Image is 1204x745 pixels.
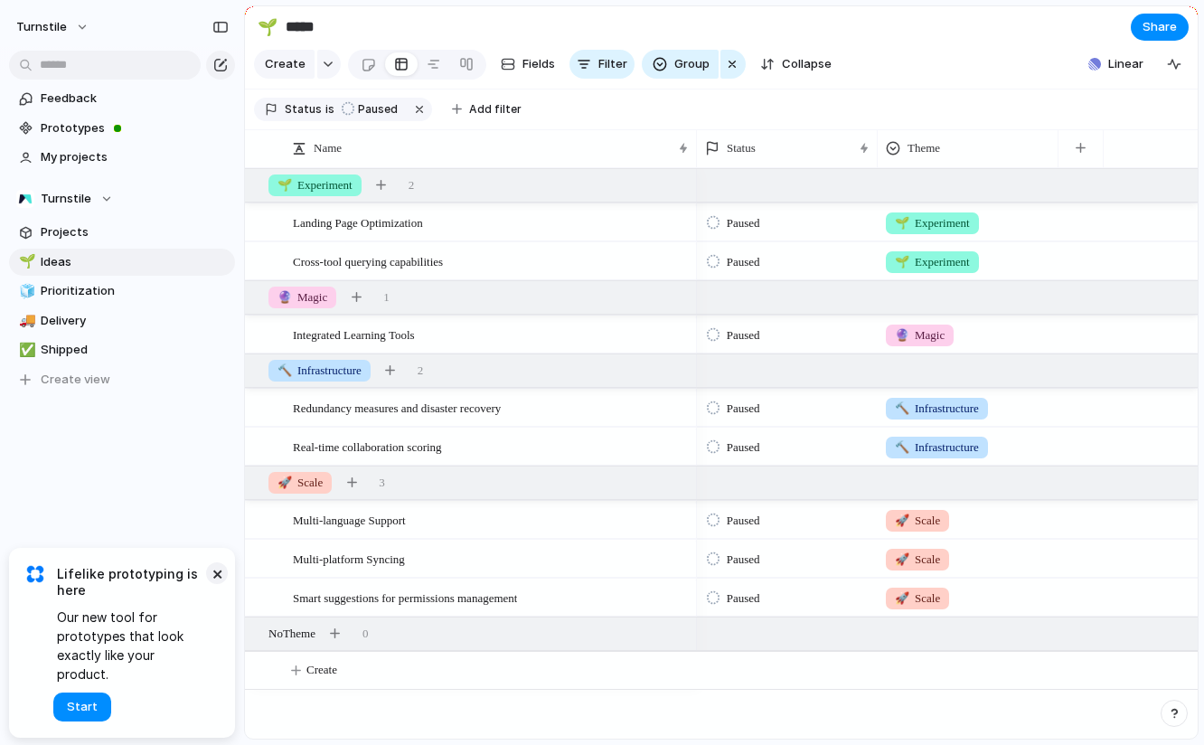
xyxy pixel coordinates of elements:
[1108,55,1143,73] span: Linear
[293,212,423,232] span: Landing Page Optimization
[9,219,235,246] a: Projects
[895,512,940,530] span: Scale
[9,185,235,212] button: Turnstile
[383,288,390,306] span: 1
[16,341,34,359] button: ✅
[306,661,337,679] span: Create
[16,253,34,271] button: 🌱
[277,363,292,377] span: 🔨
[418,362,424,380] span: 2
[41,223,229,241] span: Projects
[895,514,909,527] span: 🚀
[293,587,517,608] span: Smart suggestions for permissions management
[895,439,979,457] span: Infrastructure
[277,362,362,380] span: Infrastructure
[9,278,235,305] a: 🧊Prioritization
[522,55,555,73] span: Fields
[362,625,369,643] span: 0
[895,326,945,344] span: Magic
[67,698,98,716] span: Start
[727,400,760,418] span: Paused
[41,312,229,330] span: Delivery
[908,139,940,157] span: Theme
[1131,14,1189,41] button: Share
[358,101,398,118] span: Paused
[277,476,292,489] span: 🚀
[895,401,909,415] span: 🔨
[277,290,292,304] span: 🔮
[8,13,99,42] button: Turnstile
[895,255,909,269] span: 🌱
[293,548,405,569] span: Multi-platform Syncing
[41,90,229,108] span: Feedback
[277,176,353,194] span: Experiment
[9,85,235,112] a: Feedback
[9,249,235,276] a: 🌱Ideas
[41,282,229,300] span: Prioritization
[277,288,327,306] span: Magic
[9,366,235,393] button: Create view
[265,55,306,73] span: Create
[782,55,832,73] span: Collapse
[895,214,970,232] span: Experiment
[895,551,940,569] span: Scale
[895,328,909,342] span: 🔮
[19,251,32,272] div: 🌱
[727,439,760,457] span: Paused
[57,608,208,684] span: Our new tool for prototypes that look exactly like your product.
[642,50,719,79] button: Group
[727,326,760,344] span: Paused
[727,589,760,608] span: Paused
[41,341,229,359] span: Shipped
[494,50,562,79] button: Fields
[322,99,338,119] button: is
[277,474,323,492] span: Scale
[206,562,228,584] button: Dismiss
[469,101,522,118] span: Add filter
[258,14,277,39] div: 🌱
[727,512,760,530] span: Paused
[293,250,443,271] span: Cross-tool querying capabilities
[727,253,760,271] span: Paused
[41,190,91,208] span: Turnstile
[19,310,32,331] div: 🚚
[16,18,67,36] span: Turnstile
[254,50,315,79] button: Create
[674,55,710,73] span: Group
[41,119,229,137] span: Prototypes
[379,474,385,492] span: 3
[268,625,315,643] span: No Theme
[336,99,409,119] button: Paused
[314,139,342,157] span: Name
[9,144,235,171] a: My projects
[895,400,979,418] span: Infrastructure
[57,566,208,599] span: Lifelike prototyping is here
[441,97,532,122] button: Add filter
[753,50,839,79] button: Collapse
[9,307,235,335] a: 🚚Delivery
[253,13,282,42] button: 🌱
[895,253,970,271] span: Experiment
[41,253,229,271] span: Ideas
[727,139,756,157] span: Status
[41,371,110,389] span: Create view
[325,101,334,118] span: is
[895,440,909,454] span: 🔨
[293,509,406,530] span: Multi-language Support
[1143,18,1177,36] span: Share
[895,591,909,605] span: 🚀
[1081,51,1151,78] button: Linear
[569,50,635,79] button: Filter
[9,115,235,142] a: Prototypes
[53,693,111,721] button: Start
[727,551,760,569] span: Paused
[16,282,34,300] button: 🧊
[409,176,415,194] span: 2
[727,214,760,232] span: Paused
[9,336,235,363] a: ✅Shipped
[19,281,32,302] div: 🧊
[19,340,32,361] div: ✅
